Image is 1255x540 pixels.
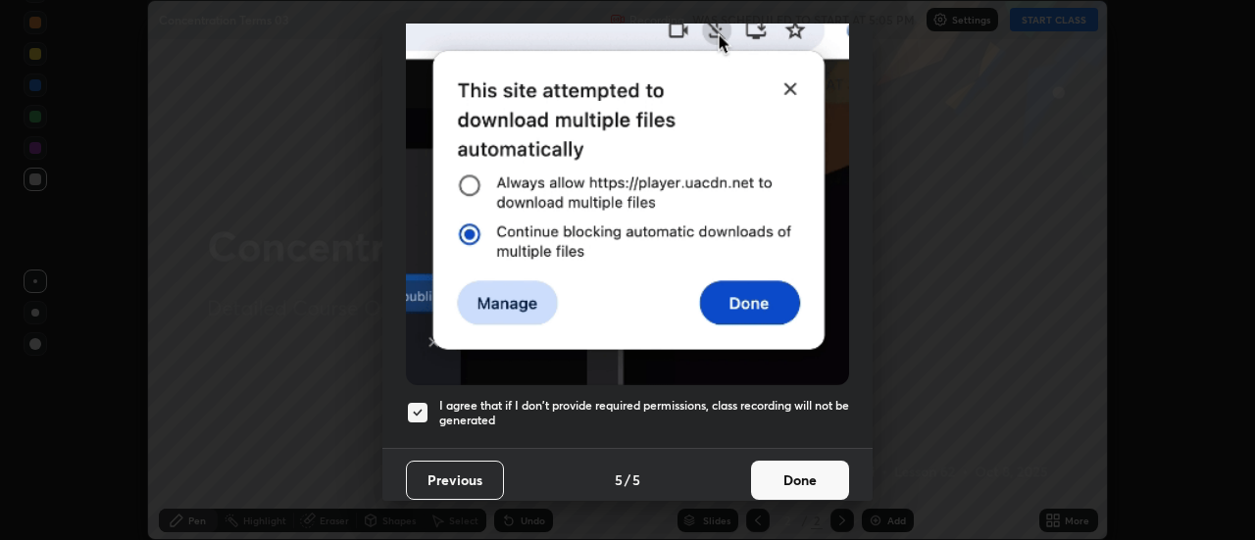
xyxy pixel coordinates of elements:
h4: / [625,469,630,490]
h4: 5 [615,469,623,490]
h4: 5 [632,469,640,490]
h5: I agree that if I don't provide required permissions, class recording will not be generated [439,398,849,428]
button: Done [751,461,849,500]
button: Previous [406,461,504,500]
